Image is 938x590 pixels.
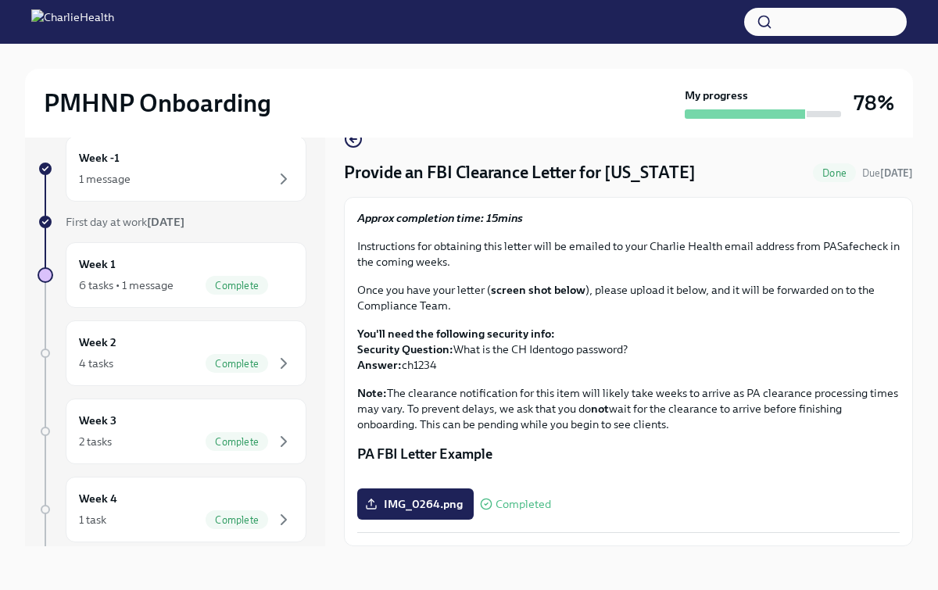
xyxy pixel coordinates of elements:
[79,412,116,429] h6: Week 3
[357,238,900,270] p: Instructions for obtaining this letter will be emailed to your Charlie Health email address from ...
[206,358,268,370] span: Complete
[66,215,184,229] span: First day at work
[79,171,131,187] div: 1 message
[357,211,523,225] strong: Approx completion time: 15mins
[880,167,913,179] strong: [DATE]
[38,242,306,308] a: Week 16 tasks • 1 messageComplete
[79,356,113,371] div: 4 tasks
[79,434,112,449] div: 2 tasks
[79,256,116,273] h6: Week 1
[491,283,585,297] strong: screen shot below
[357,358,402,372] strong: Answer:
[357,342,453,356] strong: Security Question:
[357,282,900,313] p: Once you have your letter ( ), please upload it below, and it will be forwarded on to the Complia...
[344,161,696,184] h4: Provide an FBI Clearance Letter for [US_STATE]
[44,88,271,119] h2: PMHNP Onboarding
[854,89,894,117] h3: 78%
[38,477,306,542] a: Week 41 taskComplete
[38,399,306,464] a: Week 32 tasksComplete
[31,9,114,34] img: CharlieHealth
[79,149,120,166] h6: Week -1
[368,496,463,512] span: IMG_0264.png
[357,326,900,373] p: What is the CH Identogo password? ch1234
[591,402,609,416] strong: not
[496,499,551,510] span: Completed
[147,215,184,229] strong: [DATE]
[79,277,174,293] div: 6 tasks • 1 message
[79,334,116,351] h6: Week 2
[685,88,748,103] strong: My progress
[357,445,900,463] p: PA FBI Letter Example
[79,512,106,527] div: 1 task
[38,136,306,202] a: Week -11 message
[357,327,555,341] strong: You'll need the following security info:
[38,214,306,230] a: First day at work[DATE]
[862,167,913,179] span: Due
[79,490,117,507] h6: Week 4
[206,514,268,526] span: Complete
[206,436,268,448] span: Complete
[357,385,900,432] p: The clearance notification for this item will likely take weeks to arrive as PA clearance process...
[206,280,268,291] span: Complete
[38,320,306,386] a: Week 24 tasksComplete
[862,166,913,181] span: October 16th, 2025 10:00
[357,488,474,520] label: IMG_0264.png
[357,386,387,400] strong: Note:
[813,167,856,179] span: Done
